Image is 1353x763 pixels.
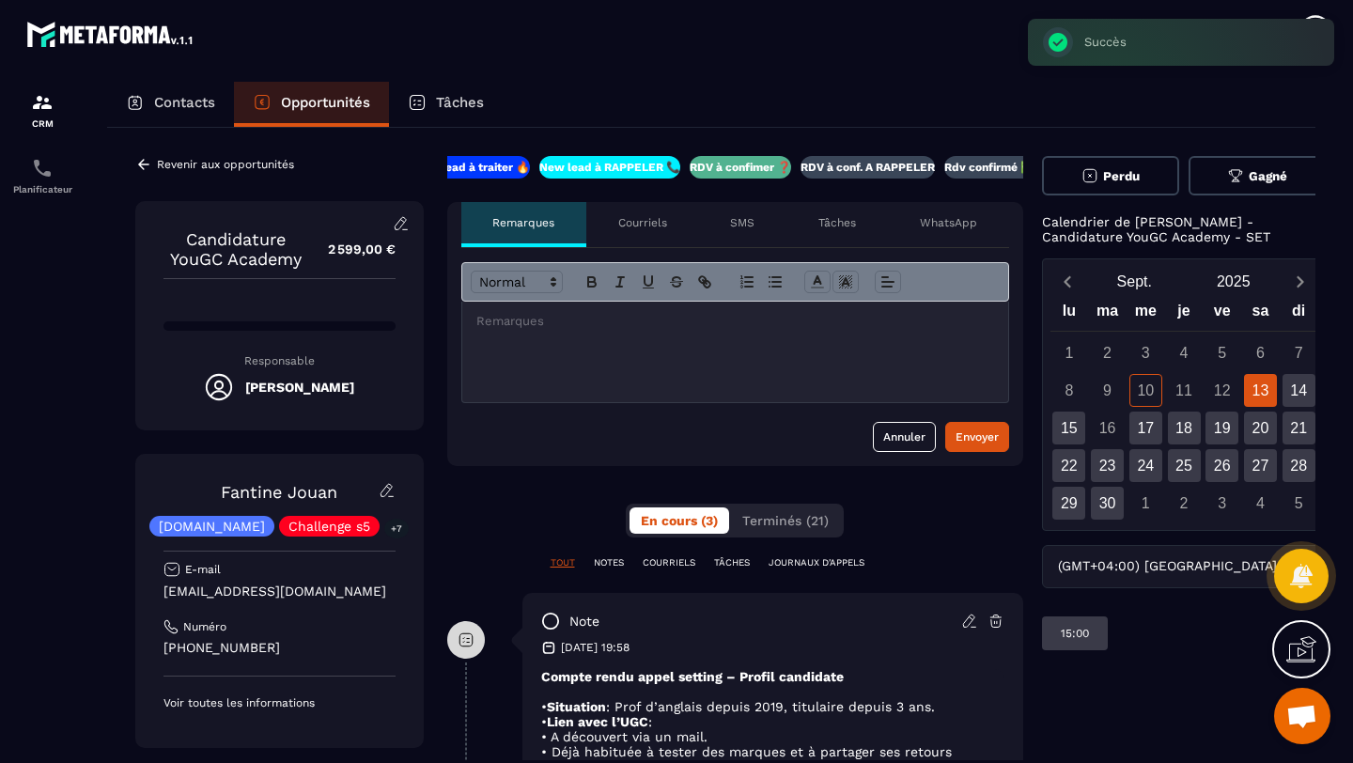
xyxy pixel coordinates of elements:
div: 13 [1244,374,1277,407]
div: 23 [1091,449,1124,482]
div: 5 [1205,336,1238,369]
p: 2 599,00 € [309,231,396,268]
div: di [1280,298,1318,331]
div: 18 [1168,412,1201,444]
div: 3 [1129,336,1162,369]
div: me [1127,298,1165,331]
p: +7 [384,519,409,538]
p: Tâches [818,215,856,230]
p: CRM [5,118,80,129]
div: 2 [1168,487,1201,520]
div: 3 [1205,487,1238,520]
div: 11 [1168,374,1201,407]
p: [DOMAIN_NAME] [159,520,265,533]
div: 21 [1283,412,1315,444]
span: Perdu [1103,169,1140,183]
p: note [569,613,599,631]
div: 29 [1052,487,1085,520]
div: 24 [1129,449,1162,482]
div: 4 [1168,336,1201,369]
span: Gagné [1249,169,1287,183]
strong: Lien avec l’UGC [547,714,648,729]
span: (GMT+04:00) [GEOGRAPHIC_DATA] [1054,556,1282,577]
div: 28 [1283,449,1315,482]
div: 20 [1244,412,1277,444]
p: • A découvert via un mail. [541,729,1004,744]
p: WhatsApp [920,215,977,230]
p: Tâches [436,94,484,111]
div: ma [1088,298,1127,331]
p: Rdv confirmé ✅ [944,160,1034,175]
a: formationformationCRM [5,77,80,143]
p: COURRIELS [643,556,695,569]
button: Open years overlay [1184,265,1283,298]
div: 2 [1091,336,1124,369]
p: Candidature YouGC Academy [163,229,309,269]
p: Numéro [183,619,226,634]
p: SMS [730,215,754,230]
p: E-mail [185,562,221,577]
div: 4 [1244,487,1277,520]
div: 16 [1091,412,1124,444]
a: schedulerschedulerPlanificateur [5,143,80,209]
div: 1 [1052,336,1085,369]
p: TOUT [551,556,575,569]
div: 30 [1091,487,1124,520]
p: Responsable [163,354,396,367]
div: lu [1050,298,1088,331]
img: logo [26,17,195,51]
button: En cours (3) [630,507,729,534]
img: scheduler [31,157,54,179]
a: Tâches [389,82,503,127]
p: Contacts [154,94,215,111]
p: Opportunités [281,94,370,111]
a: Contacts [107,82,234,127]
div: 22 [1052,449,1085,482]
div: 7 [1283,336,1315,369]
div: sa [1241,298,1280,331]
p: JOURNAUX D'APPELS [769,556,864,569]
div: Envoyer [956,428,999,446]
p: TÂCHES [714,556,750,569]
div: 15 [1052,412,1085,444]
p: • : [541,714,1004,729]
button: Perdu [1042,156,1180,195]
p: Challenge s5 [288,520,370,533]
button: Terminés (21) [731,507,840,534]
button: Gagné [1189,156,1327,195]
strong: Compte rendu appel setting – Profil candidate [541,669,844,684]
div: 6 [1244,336,1277,369]
strong: Situation [547,699,606,714]
div: 14 [1283,374,1315,407]
div: 17 [1129,412,1162,444]
p: 15:00 [1061,626,1089,641]
div: Calendar days [1050,336,1318,520]
p: NOTES [594,556,624,569]
p: New lead à RAPPELER 📞 [539,160,680,175]
div: 9 [1091,374,1124,407]
h5: [PERSON_NAME] [245,380,354,395]
div: Search for option [1042,545,1327,588]
a: Opportunités [234,82,389,127]
p: Revenir aux opportunités [157,158,294,171]
p: RDV à conf. A RAPPELER [801,160,935,175]
p: Voir toutes les informations [163,695,396,710]
div: 12 [1205,374,1238,407]
div: 25 [1168,449,1201,482]
button: Envoyer [945,422,1009,452]
p: [EMAIL_ADDRESS][DOMAIN_NAME] [163,583,396,600]
div: Calendar wrapper [1050,298,1318,520]
div: 19 [1205,412,1238,444]
p: [DATE] 19:58 [561,640,630,655]
span: En cours (3) [641,513,718,528]
button: Open months overlay [1085,265,1185,298]
button: Next month [1283,269,1318,294]
p: Courriels [618,215,667,230]
button: Previous month [1050,269,1085,294]
p: Calendrier de [PERSON_NAME] - Candidature YouGC Academy - SET [1042,214,1327,244]
div: 10 [1129,374,1162,407]
a: Fantine Jouan [221,482,337,502]
div: je [1165,298,1204,331]
div: 8 [1052,374,1085,407]
div: Ouvrir le chat [1274,688,1330,744]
